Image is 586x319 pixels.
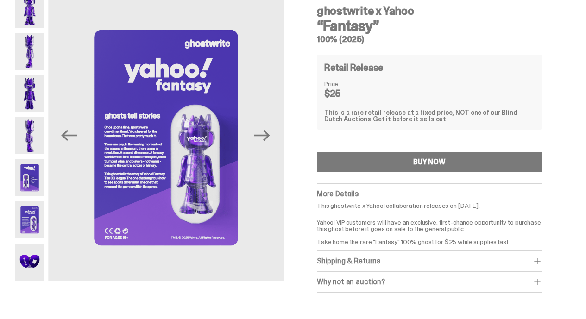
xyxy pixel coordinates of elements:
img: Yahoo-HG---6.png [15,201,44,238]
div: BUY NOW [413,158,446,166]
button: Previous [59,125,80,146]
img: Yahoo-HG---4.png [15,117,44,154]
img: Yahoo-HG---5.png [15,159,44,196]
button: BUY NOW [317,152,542,172]
h3: “Fantasy” [317,19,542,33]
img: Yahoo-HG---2.png [15,33,44,70]
p: Yahoo! VIP customers will have an exclusive, first-chance opportunity to purchase this ghost befo... [317,213,542,245]
img: Yahoo-HG---3.png [15,75,44,112]
div: This is a rare retail release at a fixed price, NOT one of our Blind Dutch Auctions. [324,109,535,122]
img: Yahoo-HG---7.png [15,244,44,281]
dd: $25 [324,89,371,98]
div: Shipping & Returns [317,256,542,266]
dt: Price [324,81,371,87]
div: Why not an auction? [317,277,542,287]
span: More Details [317,189,359,199]
h5: 100% (2025) [317,35,542,44]
button: Next [252,125,272,146]
p: This ghostwrite x Yahoo! collaboration releases on [DATE]. [317,202,542,209]
span: Get it before it sells out. [373,115,448,123]
h4: ghostwrite x Yahoo [317,6,542,17]
h4: Retail Release [324,63,383,72]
